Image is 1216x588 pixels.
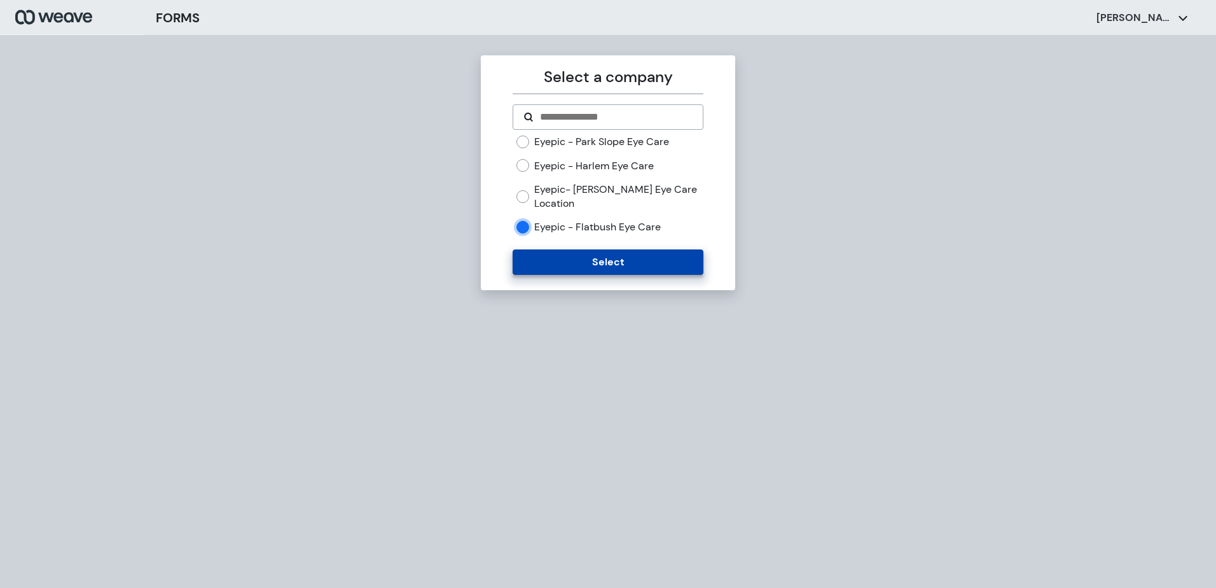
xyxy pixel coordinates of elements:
label: Eyepic - Harlem Eye Care [534,159,654,173]
h3: FORMS [156,8,200,27]
label: Eyepic- [PERSON_NAME] Eye Care Location [534,183,703,210]
p: Select a company [513,66,703,88]
input: Search [539,109,692,125]
label: Eyepic - Flatbush Eye Care [534,220,661,234]
p: [PERSON_NAME] [1096,11,1173,25]
label: Eyepic - Park Slope Eye Care [534,135,669,149]
button: Select [513,249,703,275]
